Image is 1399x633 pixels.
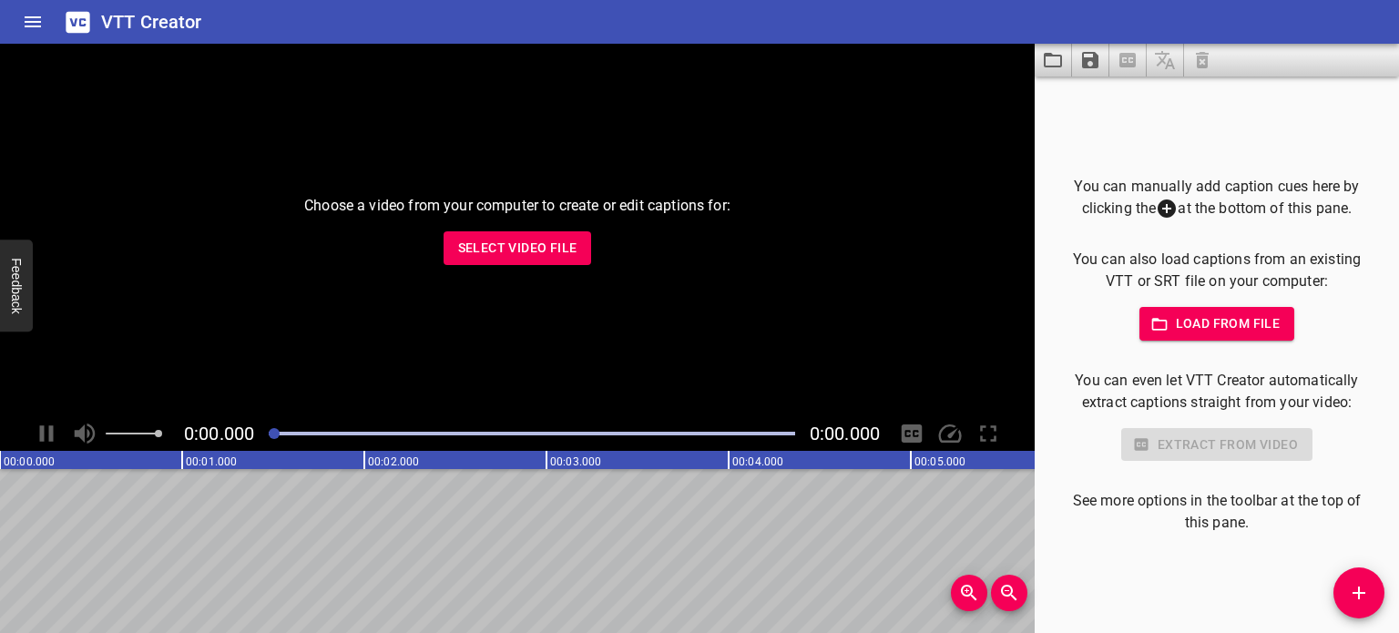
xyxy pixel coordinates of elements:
[1064,428,1370,462] div: Select a video in the pane to the left to use this feature
[933,416,967,451] div: Playback Speed
[1154,312,1281,335] span: Load from file
[1064,370,1370,413] p: You can even let VTT Creator automatically extract captions straight from your video:
[810,423,880,444] span: 0:00.000
[304,195,730,217] p: Choose a video from your computer to create or edit captions for:
[991,575,1027,611] button: Zoom Out
[1139,307,1295,341] button: Load from file
[1147,44,1184,77] span: Add some captions below, then you can translate them.
[1079,49,1101,71] svg: Save captions to file
[951,575,987,611] button: Zoom In
[894,416,929,451] div: Hide/Show Captions
[732,455,783,468] text: 00:04.000
[1064,176,1370,220] p: You can manually add caption cues here by clicking the at the bottom of this pane.
[1064,490,1370,534] p: See more options in the toolbar at the top of this pane.
[1333,567,1384,618] button: Add Cue
[186,455,237,468] text: 00:01.000
[550,455,601,468] text: 00:03.000
[184,423,254,444] span: Current Time
[914,455,965,468] text: 00:05.000
[458,237,577,260] span: Select Video File
[1064,249,1370,292] p: You can also load captions from an existing VTT or SRT file on your computer:
[269,432,795,435] div: Play progress
[368,455,419,468] text: 00:02.000
[1072,44,1109,77] button: Save captions to file
[101,7,202,36] h6: VTT Creator
[971,416,1006,451] div: Toggle Full Screen
[1109,44,1147,77] span: Select a video in the pane to the left, then you can automatically extract captions.
[4,455,55,468] text: 00:00.000
[1042,49,1064,71] svg: Load captions from file
[444,231,592,265] button: Select Video File
[1035,44,1072,77] button: Load captions from file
